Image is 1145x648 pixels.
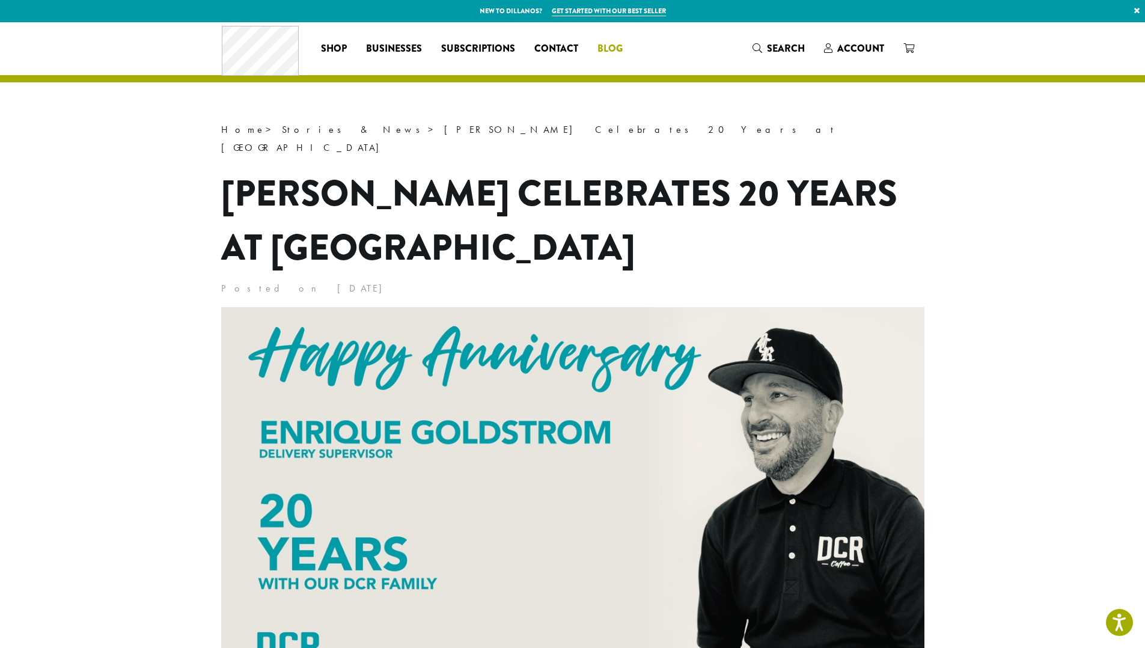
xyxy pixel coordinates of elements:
span: Search [767,41,805,55]
span: Shop [321,41,347,57]
p: Posted on [DATE] [221,280,924,298]
a: Get started with our best seller [552,6,666,16]
span: > > [221,123,837,154]
span: Contact [534,41,578,57]
span: Businesses [366,41,422,57]
a: Shop [311,39,356,58]
a: Search [743,38,814,58]
span: Account [837,41,884,55]
span: Subscriptions [441,41,515,57]
span: [PERSON_NAME] Celebrates 20 Years at [GEOGRAPHIC_DATA] [221,123,837,154]
span: Blog [597,41,623,57]
a: Stories & News [282,123,428,136]
a: Home [221,123,266,136]
h1: [PERSON_NAME] Celebrates 20 Years at [GEOGRAPHIC_DATA] [221,167,924,275]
